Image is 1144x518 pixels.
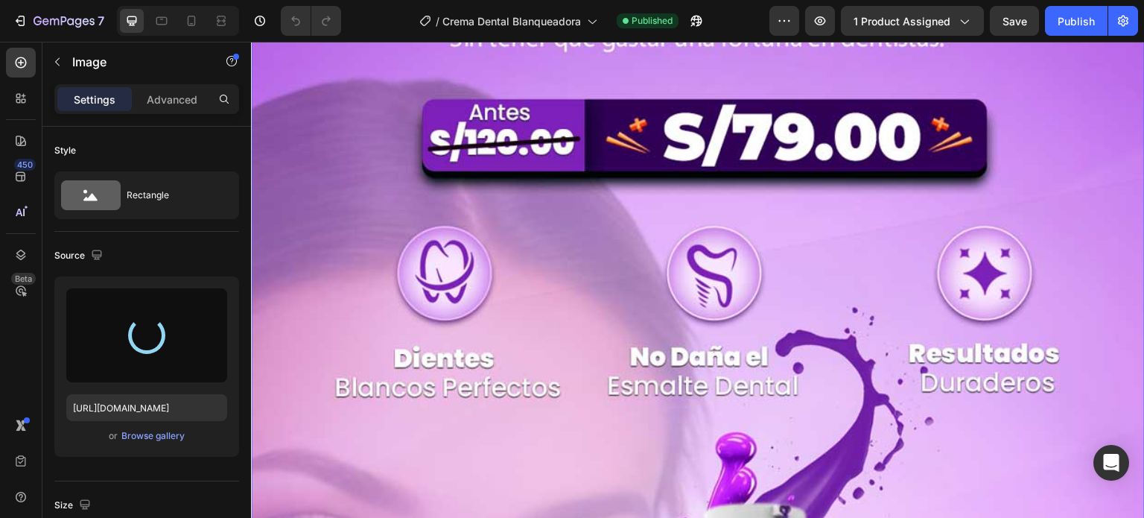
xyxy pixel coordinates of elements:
[990,6,1039,36] button: Save
[54,144,76,157] div: Style
[54,246,106,266] div: Source
[14,159,36,171] div: 450
[442,13,581,29] span: Crema Dental Blanqueadora
[281,6,341,36] div: Undo/Redo
[127,178,217,212] div: Rectangle
[1093,445,1129,481] div: Open Intercom Messenger
[109,427,118,445] span: or
[98,12,104,30] p: 7
[121,429,185,443] div: Browse gallery
[74,92,115,107] p: Settings
[251,42,1144,518] iframe: Design area
[147,92,197,107] p: Advanced
[632,14,673,28] span: Published
[6,6,111,36] button: 7
[66,394,227,421] input: https://example.com/image.jpg
[54,496,94,516] div: Size
[1058,13,1095,29] div: Publish
[436,13,439,29] span: /
[121,429,185,443] button: Browse gallery
[841,6,984,36] button: 1 product assigned
[11,273,36,285] div: Beta
[1045,6,1108,36] button: Publish
[854,13,950,29] span: 1 product assigned
[72,53,199,71] p: Image
[1002,15,1027,28] span: Save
